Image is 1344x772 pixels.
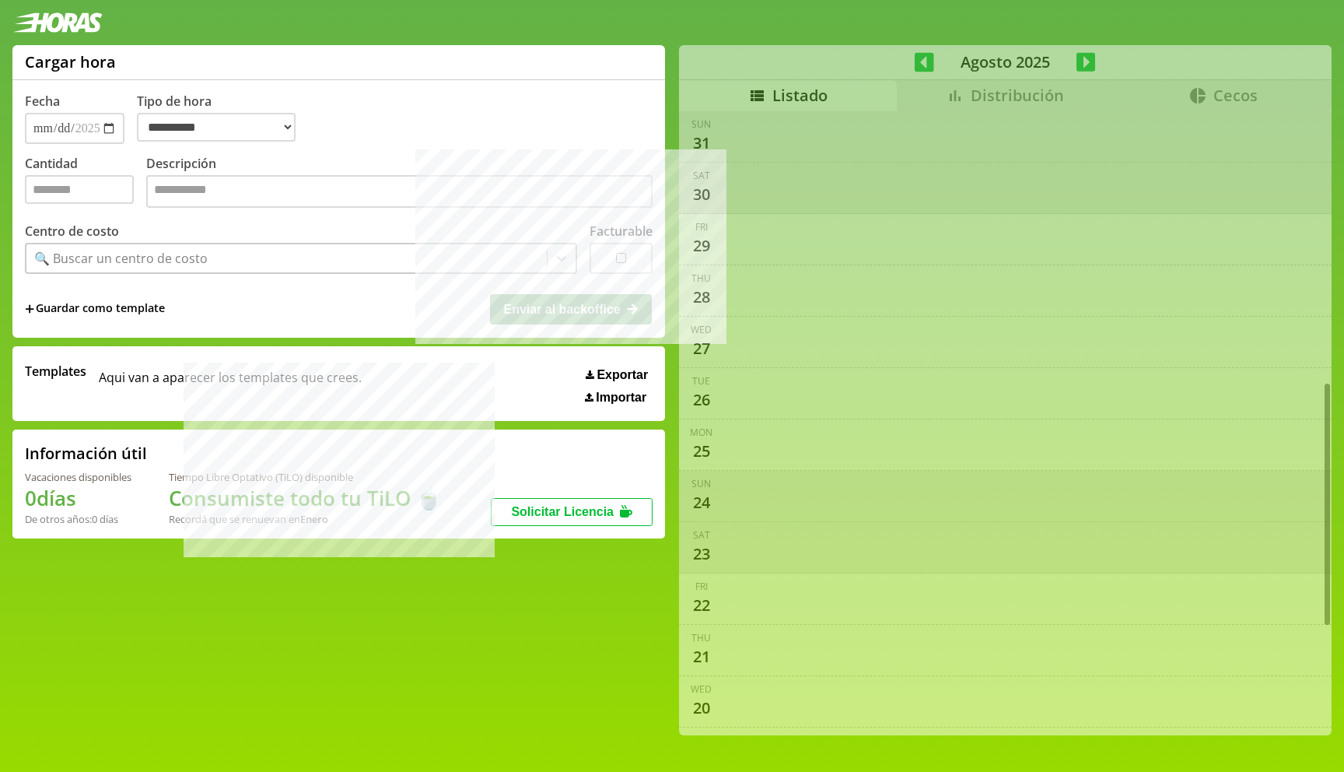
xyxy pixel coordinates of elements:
span: Solicitar Licencia [511,505,614,518]
div: Recordá que se renuevan en [169,512,441,526]
span: Exportar [597,368,648,382]
select: Tipo de hora [137,113,296,142]
img: logotipo [12,12,103,33]
span: + [25,300,34,318]
h1: Consumiste todo tu TiLO 🍵 [169,484,441,512]
span: +Guardar como template [25,300,165,318]
label: Tipo de hora [137,93,308,144]
span: Aqui van a aparecer los templates que crees. [99,363,362,405]
h1: 0 días [25,484,131,512]
div: Vacaciones disponibles [25,470,131,484]
input: Cantidad [25,175,134,204]
label: Descripción [146,155,653,212]
label: Cantidad [25,155,146,212]
div: 🔍 Buscar un centro de costo [34,250,208,267]
h1: Cargar hora [25,51,116,72]
label: Facturable [590,223,653,240]
textarea: Descripción [146,175,653,208]
span: Importar [596,391,646,405]
button: Solicitar Licencia [491,498,653,526]
button: Exportar [581,367,653,383]
span: Templates [25,363,86,380]
h2: Información útil [25,443,147,464]
label: Fecha [25,93,60,110]
label: Centro de costo [25,223,119,240]
div: De otros años: 0 días [25,512,131,526]
div: Tiempo Libre Optativo (TiLO) disponible [169,470,441,484]
b: Enero [300,512,328,526]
